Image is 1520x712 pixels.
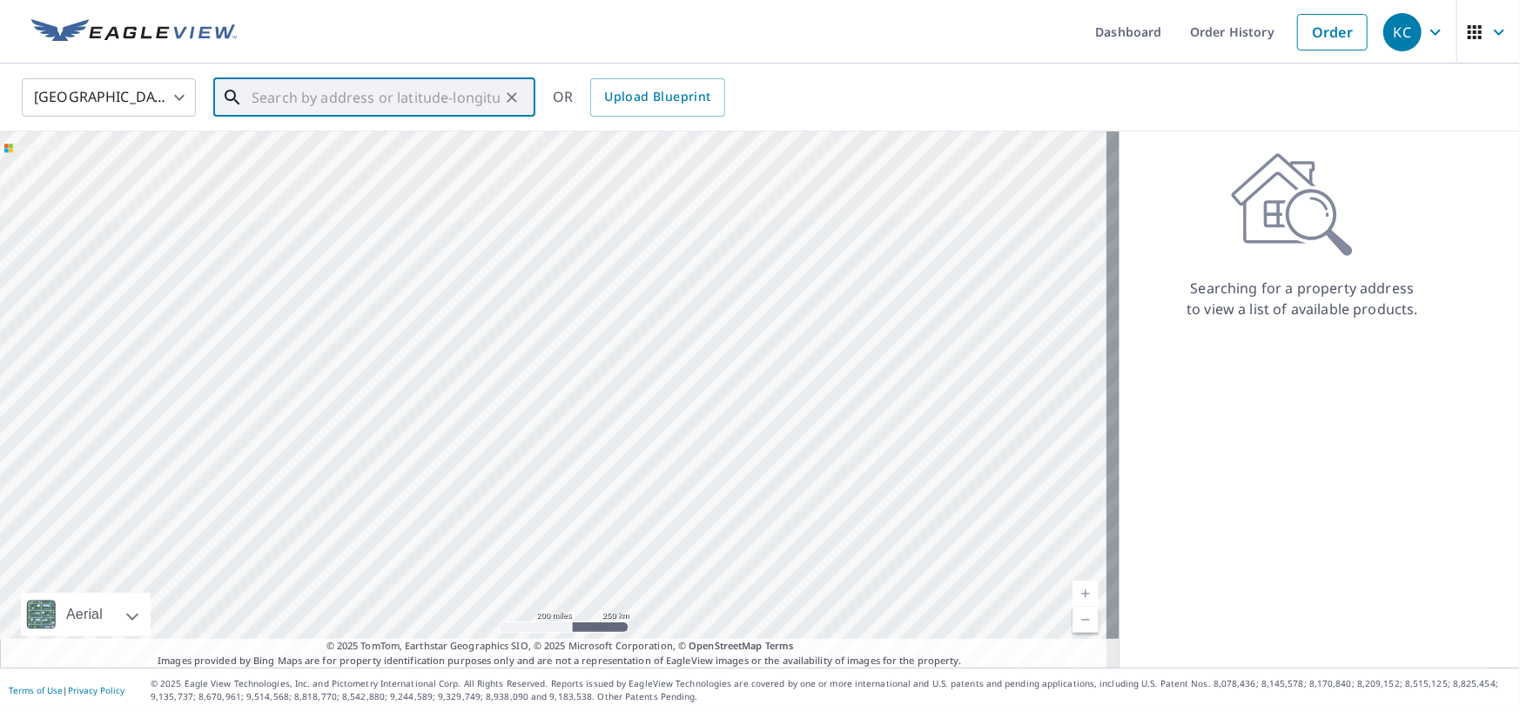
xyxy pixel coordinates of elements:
[22,73,196,122] div: [GEOGRAPHIC_DATA]
[765,639,794,652] a: Terms
[31,19,237,45] img: EV Logo
[68,684,124,696] a: Privacy Policy
[21,593,151,636] div: Aerial
[252,73,500,122] input: Search by address or latitude-longitude
[61,593,108,636] div: Aerial
[1186,278,1419,319] p: Searching for a property address to view a list of available products.
[1073,607,1099,633] a: Current Level 5, Zoom Out
[604,86,710,108] span: Upload Blueprint
[326,639,794,654] span: © 2025 TomTom, Earthstar Geographics SIO, © 2025 Microsoft Corporation, ©
[590,78,724,117] a: Upload Blueprint
[553,78,725,117] div: OR
[500,85,524,110] button: Clear
[151,677,1511,703] p: © 2025 Eagle View Technologies, Inc. and Pictometry International Corp. All Rights Reserved. Repo...
[9,685,124,695] p: |
[1073,581,1099,607] a: Current Level 5, Zoom In
[1297,14,1368,50] a: Order
[1383,13,1422,51] div: KC
[689,639,762,652] a: OpenStreetMap
[9,684,63,696] a: Terms of Use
